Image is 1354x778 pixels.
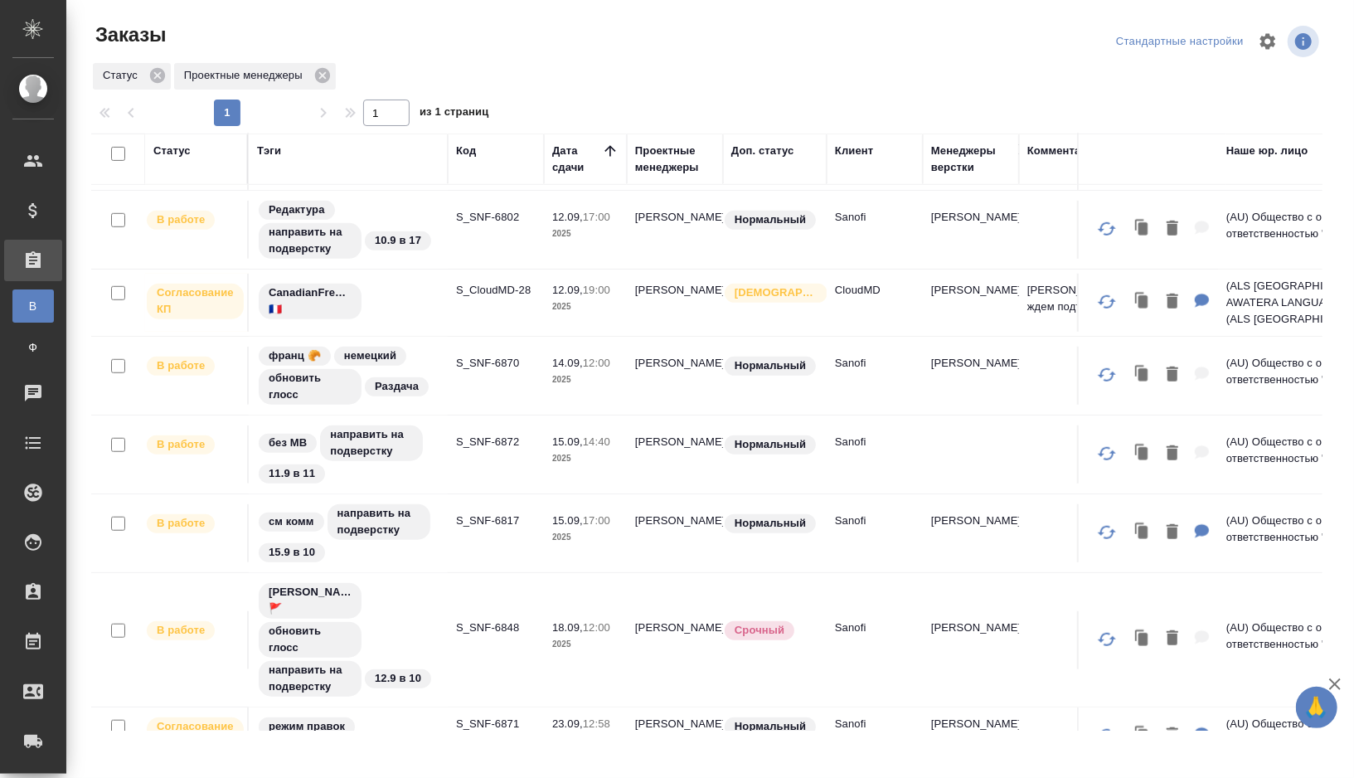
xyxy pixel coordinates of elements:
p: направить на подверстку [330,426,413,460]
span: из 1 страниц [420,102,489,126]
p: В работе [157,212,205,228]
p: 12:00 [583,621,610,634]
div: Статус по умолчанию для стандартных заказов [723,355,818,377]
div: Тэги [257,143,281,159]
button: Обновить [1087,355,1127,395]
button: Клонировать [1127,285,1158,319]
p: S_SNF-6848 [456,620,536,636]
div: Комментарии для КМ [1027,143,1143,159]
p: [PERSON_NAME] направили 8/09, ждем подтверждение [1027,282,1210,315]
p: немецкий [344,348,396,364]
div: Дата сдачи [552,143,602,176]
div: Оля Дмитриева 🚩, обновить глосс, направить на подверстку, 12.9 в 10 [257,581,439,698]
p: CanadianFrench 🇫🇷 [269,284,352,318]
button: Обновить [1087,209,1127,249]
p: Нормальный [735,357,806,374]
td: [PERSON_NAME] [627,611,723,669]
button: Клонировать [1127,516,1158,550]
div: Выставляется автоматически для первых 3 заказов нового контактного лица. Особое внимание [723,282,818,304]
p: Согласование КП [157,284,234,318]
p: режим правок [269,718,345,735]
div: Выставляет ПМ после принятия заказа от КМа [145,513,239,535]
div: см комм, направить на подверстку, 15.9 в 10 [257,503,439,564]
a: Ф [12,331,54,364]
p: 14:40 [583,435,610,448]
div: Выставляет ПМ после принятия заказа от КМа [145,355,239,377]
div: Код [456,143,476,159]
span: Посмотреть информацию [1288,26,1322,57]
div: Выставляет ПМ после принятия заказа от КМа [145,434,239,456]
p: Sanofi [835,355,915,372]
button: Обновить [1087,716,1127,756]
button: Удалить [1158,285,1187,319]
div: Выставляется автоматически, если на указанный объем услуг необходимо больше времени в стандартном... [723,620,818,642]
p: 14.09, [552,357,583,369]
p: Sanofi [835,620,915,636]
p: Нормальный [735,436,806,453]
button: Клонировать [1127,622,1158,656]
div: Проектные менеджеры [635,143,715,176]
div: Статус по умолчанию для стандартных заказов [723,434,818,456]
button: Удалить [1158,358,1187,392]
p: обновить глосс [269,370,352,403]
p: Проектные менеджеры [184,67,308,84]
div: режим правок [257,716,439,738]
div: Менеджеры верстки [931,143,1011,176]
p: 2025 [552,450,619,467]
div: Статус по умолчанию для стандартных заказов [723,716,818,738]
button: 🙏 [1296,687,1337,728]
span: Заказы [91,22,166,48]
div: Клиент [835,143,873,159]
span: В [21,298,46,314]
span: Ф [21,339,46,356]
p: 12:00 [583,357,610,369]
p: В работе [157,436,205,453]
p: [PERSON_NAME] [931,209,1011,226]
button: Удалить [1158,719,1187,753]
p: 12.09, [552,211,583,223]
p: [PERSON_NAME] [931,620,1011,636]
p: [DEMOGRAPHIC_DATA] [735,284,818,301]
div: Статус [153,143,191,159]
button: Обновить [1087,434,1127,474]
p: Нормальный [735,718,806,735]
p: обновить глосс [269,623,352,656]
div: Редактура, направить на подверстку, 10.9 в 17 [257,199,439,260]
div: без МВ, направить на подверстку, 11.9 в 11 [257,424,439,485]
p: 10.9 в 17 [375,232,421,249]
p: В работе [157,357,205,374]
div: Наше юр. лицо [1226,143,1308,159]
div: Статус по умолчанию для стандартных заказов [723,209,818,231]
p: В работе [157,515,205,532]
p: [PERSON_NAME] [931,716,1011,732]
p: Sanofi [835,716,915,732]
p: 2025 [552,372,619,388]
p: 17:00 [583,211,610,223]
p: 23.09, [552,717,583,730]
p: Редактура [269,202,325,218]
p: без МВ [269,435,307,451]
td: [PERSON_NAME] [627,201,723,259]
p: Нормальный [735,212,806,228]
p: 17:00 [583,514,610,527]
p: S_SNF-6870 [456,355,536,372]
div: CanadianFrench 🇫🇷 [257,282,439,321]
p: 2025 [552,226,619,242]
p: Sanofi [835,434,915,450]
button: Клонировать [1127,437,1158,471]
p: 15.09, [552,514,583,527]
p: Нормальный [735,515,806,532]
button: Удалить [1158,622,1187,656]
a: В [12,289,54,323]
p: 2025 [552,529,619,546]
p: 2025 [552,636,619,653]
button: Клонировать [1127,719,1158,753]
td: [PERSON_NAME] [627,274,723,332]
p: направить на подверстку [269,224,352,257]
p: Статус [103,67,143,84]
p: S_SNF-6871 [456,716,536,732]
p: В работе [157,622,205,639]
div: франц 🥐, немецкий, обновить глосс, Раздача [257,345,439,406]
button: Удалить [1158,212,1187,246]
div: Статус [93,63,171,90]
